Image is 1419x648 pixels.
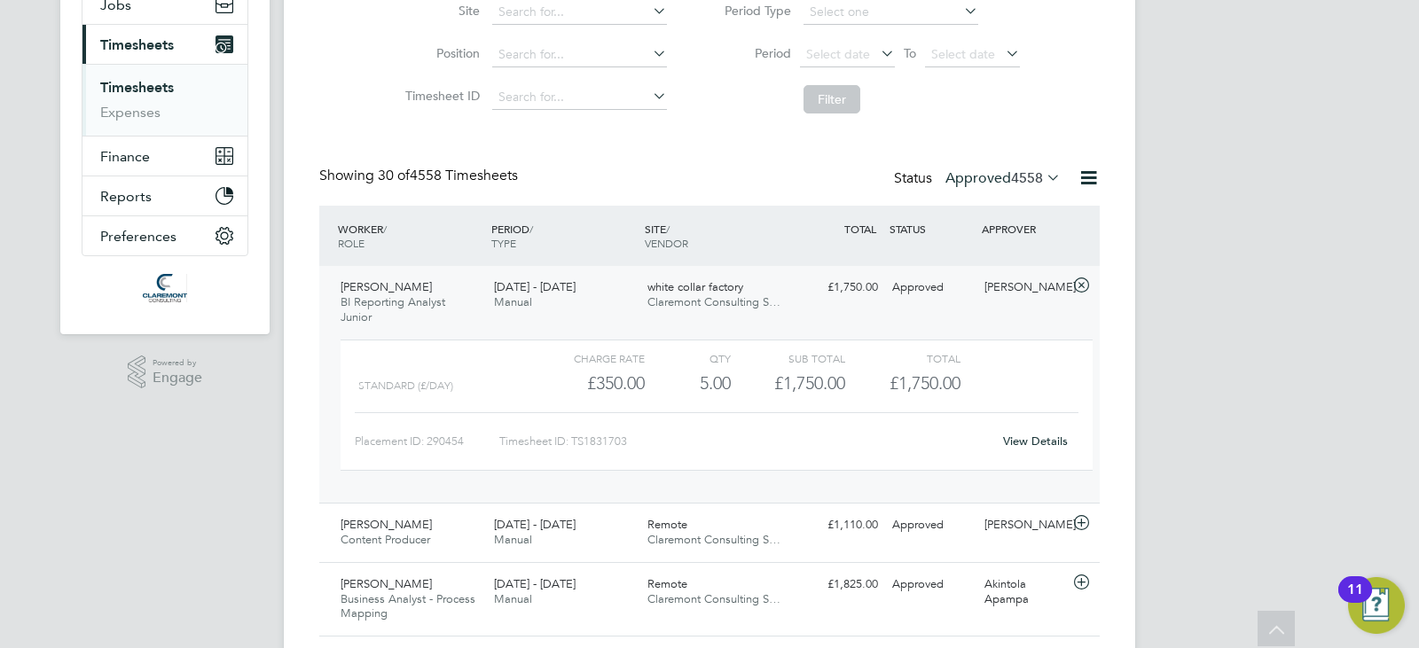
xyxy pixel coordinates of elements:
[492,43,667,67] input: Search for...
[647,532,780,547] span: Claremont Consulting S…
[378,167,410,184] span: 30 of
[494,294,532,309] span: Manual
[1348,577,1405,634] button: Open Resource Center, 11 new notifications
[378,167,518,184] span: 4558 Timesheets
[100,79,174,96] a: Timesheets
[338,236,365,250] span: ROLE
[319,167,521,185] div: Showing
[82,274,248,302] a: Go to home page
[885,273,977,302] div: Approved
[82,64,247,136] div: Timesheets
[82,216,247,255] button: Preferences
[647,591,780,606] span: Claremont Consulting S…
[143,274,186,302] img: claremontconsulting1-logo-retina.png
[492,85,667,110] input: Search for...
[885,213,977,245] div: STATUS
[645,236,688,250] span: VENDOR
[666,222,670,236] span: /
[333,213,487,259] div: WORKER
[793,273,885,302] div: £1,750.00
[82,25,247,64] button: Timesheets
[1003,433,1068,449] a: View Details
[100,228,176,245] span: Preferences
[894,167,1064,191] div: Status
[494,591,532,606] span: Manual
[341,591,475,621] span: Business Analyst - Process Mapping
[494,279,576,294] span: [DATE] - [DATE]
[804,85,860,113] button: Filter
[491,236,516,250] span: TYPE
[647,279,743,294] span: white collar factory
[530,347,645,369] div: Charge rate
[711,3,791,19] label: Period Type
[355,427,499,456] div: Placement ID: 290454
[977,570,1070,614] div: Akintola Apampa
[1347,589,1363,613] div: 11
[494,576,576,591] span: [DATE] - [DATE]
[806,46,870,62] span: Select date
[530,369,645,398] div: £350.00
[400,3,480,19] label: Site
[793,570,885,599] div: £1,825.00
[793,511,885,540] div: £1,110.00
[358,379,453,392] span: Standard (£/day)
[341,279,432,294] span: [PERSON_NAME]
[731,347,845,369] div: Sub Total
[845,347,960,369] div: Total
[341,294,445,324] span: BI Reporting Analyst Junior
[341,532,430,547] span: Content Producer
[487,213,640,259] div: PERIOD
[82,176,247,215] button: Reports
[647,517,687,532] span: Remote
[341,576,432,591] span: [PERSON_NAME]
[844,222,876,236] span: TOTAL
[898,42,921,65] span: To
[731,369,845,398] div: £1,750.00
[529,222,533,236] span: /
[885,570,977,599] div: Approved
[100,104,161,121] a: Expenses
[945,169,1061,187] label: Approved
[711,45,791,61] label: Period
[341,517,432,532] span: [PERSON_NAME]
[645,369,731,398] div: 5.00
[890,372,960,394] span: £1,750.00
[977,273,1070,302] div: [PERSON_NAME]
[82,137,247,176] button: Finance
[1011,169,1043,187] span: 4558
[494,517,576,532] span: [DATE] - [DATE]
[977,511,1070,540] div: [PERSON_NAME]
[885,511,977,540] div: Approved
[977,213,1070,245] div: APPROVER
[647,294,780,309] span: Claremont Consulting S…
[640,213,794,259] div: SITE
[645,347,731,369] div: QTY
[931,46,995,62] span: Select date
[647,576,687,591] span: Remote
[100,188,152,205] span: Reports
[100,36,174,53] span: Timesheets
[383,222,387,236] span: /
[128,355,203,389] a: Powered byEngage
[400,45,480,61] label: Position
[400,88,480,104] label: Timesheet ID
[499,427,992,456] div: Timesheet ID: TS1831703
[100,148,150,165] span: Finance
[494,532,532,547] span: Manual
[153,371,202,386] span: Engage
[153,355,202,371] span: Powered by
